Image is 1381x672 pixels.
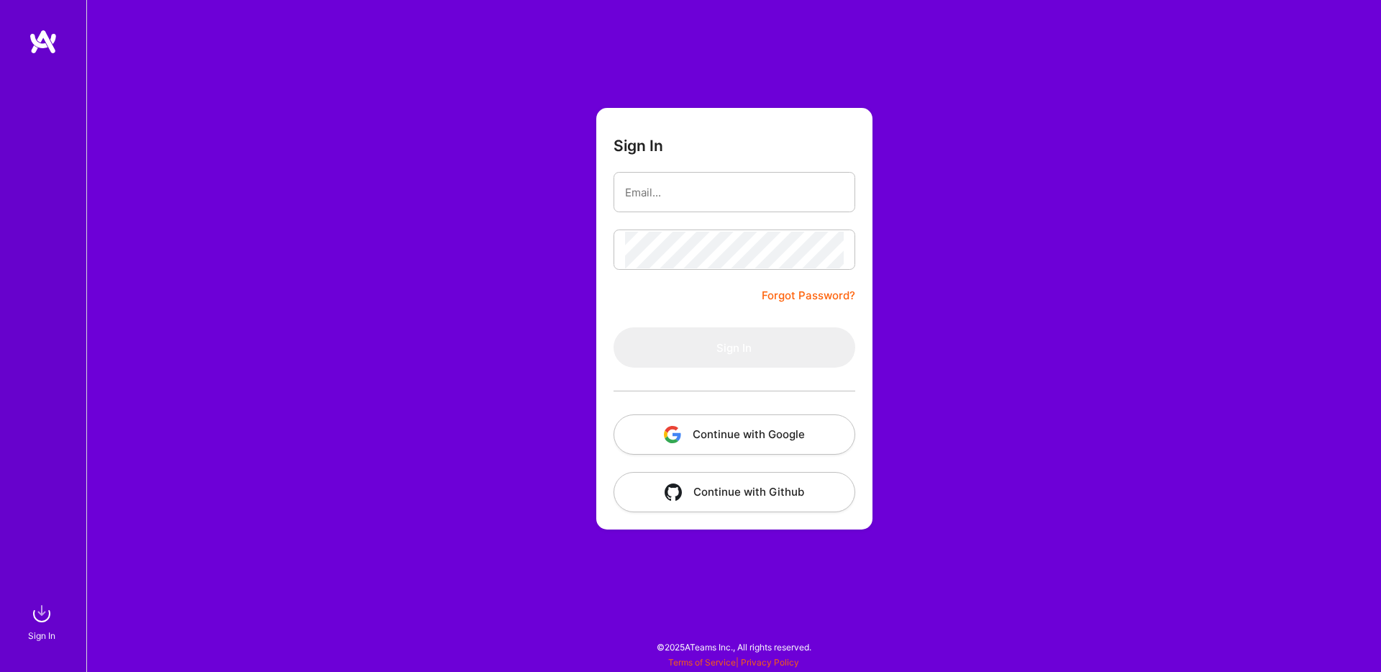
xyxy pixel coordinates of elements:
[614,137,663,155] h3: Sign In
[665,483,682,501] img: icon
[668,657,736,668] a: Terms of Service
[614,327,855,368] button: Sign In
[762,287,855,304] a: Forgot Password?
[668,657,799,668] span: |
[625,174,844,211] input: Email...
[86,629,1381,665] div: © 2025 ATeams Inc., All rights reserved.
[741,657,799,668] a: Privacy Policy
[30,599,56,643] a: sign inSign In
[27,599,56,628] img: sign in
[664,426,681,443] img: icon
[29,29,58,55] img: logo
[614,414,855,455] button: Continue with Google
[28,628,55,643] div: Sign In
[614,472,855,512] button: Continue with Github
